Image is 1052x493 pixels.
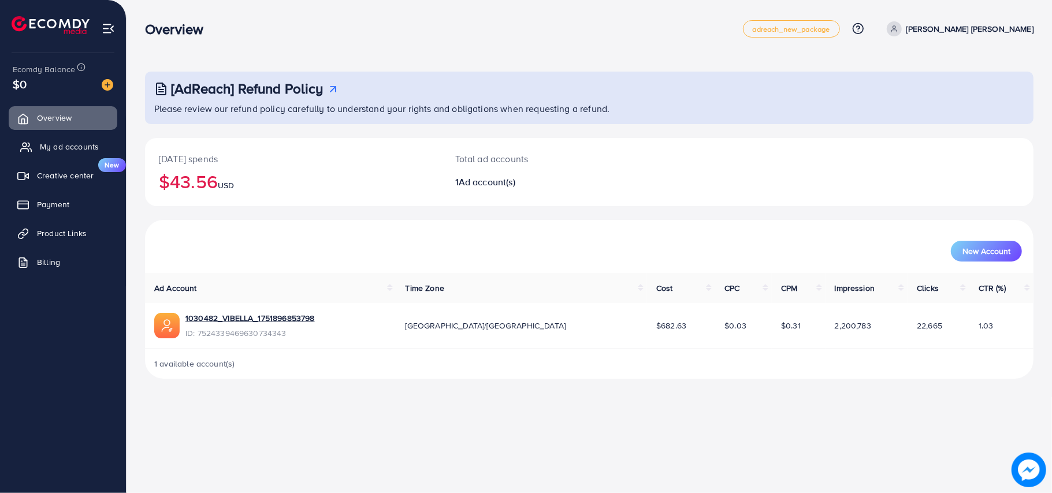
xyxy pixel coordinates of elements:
[455,152,650,166] p: Total ad accounts
[406,320,566,331] span: [GEOGRAPHIC_DATA]/[GEOGRAPHIC_DATA]
[37,112,72,124] span: Overview
[37,199,69,210] span: Payment
[154,102,1027,115] p: Please review our refund policy carefully to understand your rights and obligations when requesti...
[781,320,801,331] span: $0.31
[37,227,87,239] span: Product Links
[979,282,1006,294] span: CTR (%)
[102,22,115,35] img: menu
[724,320,746,331] span: $0.03
[9,251,117,274] a: Billing
[185,327,315,339] span: ID: 7524339469630734343
[455,177,650,188] h2: 1
[882,21,1034,36] a: [PERSON_NAME] [PERSON_NAME]
[656,282,673,294] span: Cost
[906,22,1034,36] p: [PERSON_NAME] [PERSON_NAME]
[13,76,27,92] span: $0
[154,282,197,294] span: Ad Account
[145,21,213,38] h3: Overview
[724,282,739,294] span: CPC
[406,282,444,294] span: Time Zone
[40,141,99,152] span: My ad accounts
[656,320,686,331] span: $682.63
[9,135,117,158] a: My ad accounts
[979,320,994,331] span: 1.03
[12,16,90,34] img: logo
[98,158,126,172] span: New
[37,256,60,268] span: Billing
[9,164,117,187] a: Creative centerNew
[9,222,117,245] a: Product Links
[459,175,515,188] span: Ad account(s)
[743,20,840,38] a: adreach_new_package
[9,106,117,129] a: Overview
[171,80,324,97] h3: [AdReach] Refund Policy
[1012,453,1046,487] img: image
[9,193,117,216] a: Payment
[781,282,797,294] span: CPM
[218,180,234,191] span: USD
[154,358,235,369] span: 1 available account(s)
[835,282,875,294] span: Impression
[102,79,113,91] img: image
[917,320,942,331] span: 22,665
[185,312,315,324] a: 1030482_VIBELLA_1751896853798
[962,247,1010,255] span: New Account
[159,170,428,192] h2: $43.56
[917,282,939,294] span: Clicks
[154,313,180,338] img: ic-ads-acc.e4c84228.svg
[835,320,871,331] span: 2,200,783
[951,241,1022,262] button: New Account
[753,25,830,33] span: adreach_new_package
[159,152,428,166] p: [DATE] spends
[13,64,75,75] span: Ecomdy Balance
[37,170,94,181] span: Creative center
